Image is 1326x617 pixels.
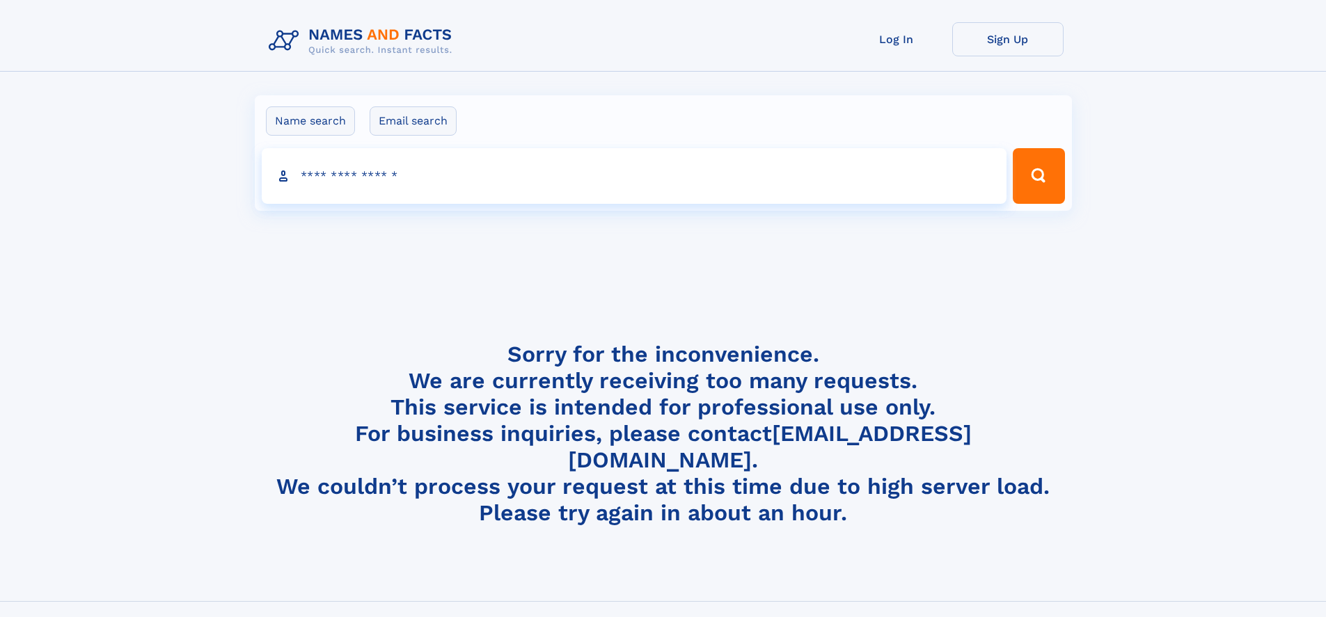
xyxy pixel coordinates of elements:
[263,22,464,60] img: Logo Names and Facts
[841,22,952,56] a: Log In
[263,341,1064,527] h4: Sorry for the inconvenience. We are currently receiving too many requests. This service is intend...
[262,148,1007,204] input: search input
[370,106,457,136] label: Email search
[568,420,972,473] a: [EMAIL_ADDRESS][DOMAIN_NAME]
[952,22,1064,56] a: Sign Up
[266,106,355,136] label: Name search
[1013,148,1064,204] button: Search Button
